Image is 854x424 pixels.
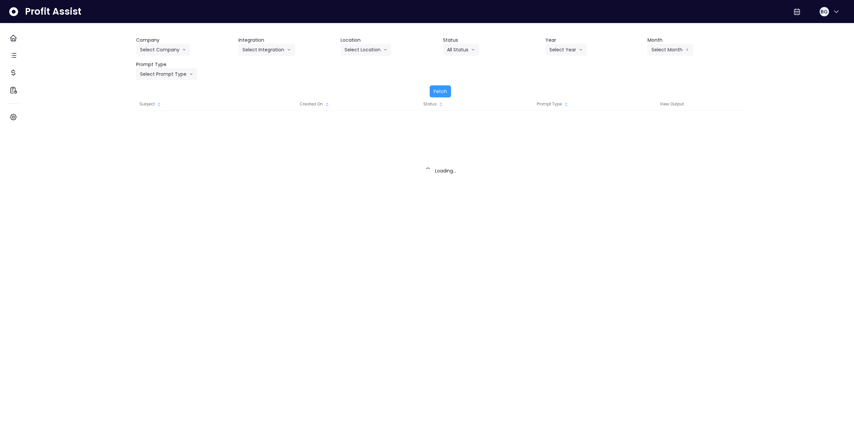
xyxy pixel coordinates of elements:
[471,46,475,53] svg: arrow down line
[189,71,193,77] svg: arrow down line
[136,68,197,80] button: Select Prompt Typearrow down line
[438,102,444,107] svg: sort
[648,44,693,56] button: Select Montharrow left line
[341,44,391,56] button: Select Locationarrow down line
[182,46,186,53] svg: arrow down line
[25,6,81,18] span: Profit Assist
[239,37,336,44] header: Integration
[136,61,233,68] header: Prompt Type
[341,37,438,44] header: Location
[136,97,255,111] div: Subject
[287,46,291,53] svg: arrow down line
[239,44,295,56] button: Select Integrationarrow down line
[325,102,330,107] svg: sort
[821,8,828,15] span: BG
[648,37,745,44] header: Month
[545,44,587,56] button: Select Yeararrow down line
[685,46,689,53] svg: arrow left line
[493,97,612,111] div: Prompt Type
[156,102,162,107] svg: sort
[430,85,451,97] button: Fetch
[255,97,374,111] div: Created On
[136,44,190,56] button: Select Companyarrow down line
[443,44,479,56] button: All Statusarrow down line
[435,167,456,174] span: Loading...
[612,97,731,111] div: View Output
[579,46,583,53] svg: arrow down line
[374,97,493,111] div: Status
[545,37,643,44] header: Year
[563,102,569,107] svg: sort
[443,37,540,44] header: Status
[136,37,233,44] header: Company
[383,46,387,53] svg: arrow down line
